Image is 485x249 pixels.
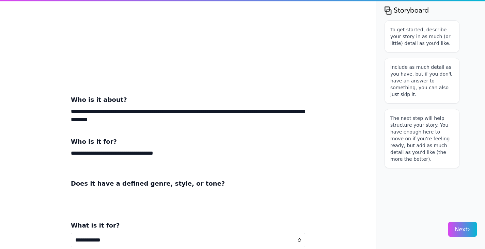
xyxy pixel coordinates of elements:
[448,222,477,237] button: Next›
[385,5,429,15] img: storyboard
[455,226,470,233] span: Next
[71,95,305,105] h3: Who is it about?
[468,225,470,233] span: ›
[71,179,305,188] h3: Does it have a defined genre, style, or tone?
[71,137,305,146] h3: Who is it for?
[71,221,305,230] h3: What is it for?
[390,26,454,47] p: To get started, describe your story in as much (or little) detail as you'd like.
[390,64,454,98] p: Include as much detail as you have, but if you don't have an answer to something, you can also ju...
[390,115,454,162] p: The next step will help structure your story. You have enough here to move on if you're feeling r...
